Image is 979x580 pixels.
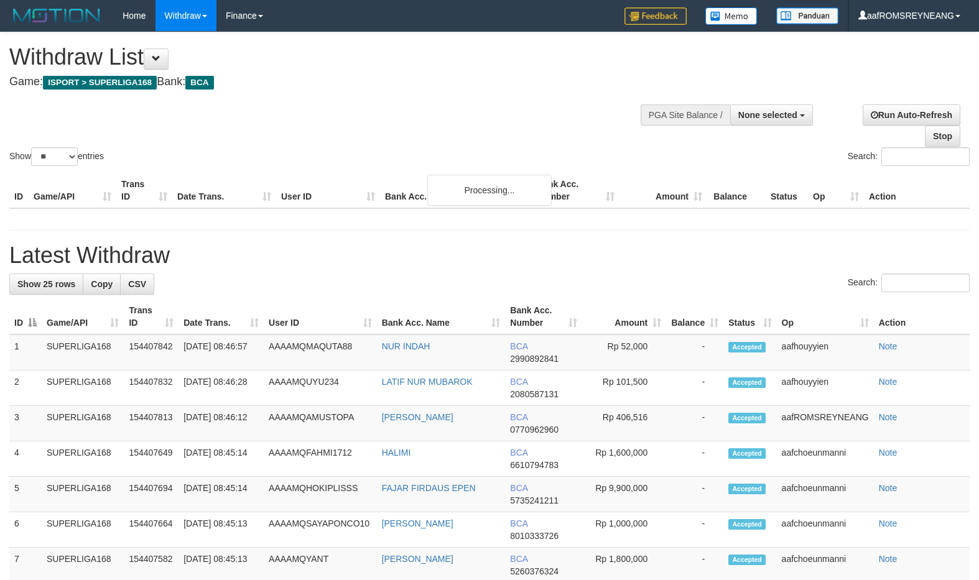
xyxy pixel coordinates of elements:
[532,173,619,208] th: Bank Acc. Number
[728,484,766,494] span: Accepted
[666,299,723,334] th: Balance: activate to sort column ascending
[9,299,42,334] th: ID: activate to sort column descending
[9,274,83,295] a: Show 25 rows
[619,173,707,208] th: Amount
[510,566,559,576] span: Copy 5260376324 to clipboard
[728,519,766,530] span: Accepted
[510,425,559,435] span: Copy 0770962960 to clipboard
[264,406,377,441] td: AAAAMQAMUSTOPA
[124,371,179,406] td: 154407832
[29,173,116,208] th: Game/API
[179,477,264,512] td: [DATE] 08:45:14
[641,104,730,126] div: PGA Site Balance /
[42,371,124,406] td: SUPERLIGA168
[9,173,29,208] th: ID
[666,477,723,512] td: -
[9,406,42,441] td: 3
[185,76,213,90] span: BCA
[124,477,179,512] td: 154407694
[9,512,42,548] td: 6
[179,441,264,477] td: [DATE] 08:45:14
[582,334,667,371] td: Rp 52,000
[510,460,559,470] span: Copy 6610794783 to clipboard
[777,512,874,548] td: aafchoeunmanni
[582,406,667,441] td: Rp 406,516
[582,512,667,548] td: Rp 1,000,000
[728,555,766,565] span: Accepted
[666,441,723,477] td: -
[728,448,766,459] span: Accepted
[264,512,377,548] td: AAAAMQSAYAPONCO10
[9,45,640,70] h1: Withdraw List
[510,412,527,422] span: BCA
[666,334,723,371] td: -
[879,341,898,351] a: Note
[510,554,527,564] span: BCA
[382,483,476,493] a: FAJAR FIRDAUS EPEN
[705,7,758,25] img: Button%20Memo.svg
[666,406,723,441] td: -
[179,299,264,334] th: Date Trans.: activate to sort column ascending
[777,371,874,406] td: aafhouyyien
[179,512,264,548] td: [DATE] 08:45:13
[42,477,124,512] td: SUPERLIGA168
[510,531,559,541] span: Copy 8010333726 to clipboard
[124,441,179,477] td: 154407649
[510,518,527,528] span: BCA
[9,441,42,477] td: 4
[582,477,667,512] td: Rp 9,900,000
[17,279,75,289] span: Show 25 rows
[124,334,179,371] td: 154407842
[723,299,776,334] th: Status: activate to sort column ascending
[128,279,146,289] span: CSV
[377,299,506,334] th: Bank Acc. Name: activate to sort column ascending
[666,371,723,406] td: -
[9,147,104,166] label: Show entries
[738,110,797,120] span: None selected
[879,483,898,493] a: Note
[925,126,960,147] a: Stop
[124,512,179,548] td: 154407664
[879,448,898,458] a: Note
[881,147,970,166] input: Search:
[777,406,874,441] td: aafROMSREYNEANG
[666,512,723,548] td: -
[582,299,667,334] th: Amount: activate to sort column ascending
[879,377,898,387] a: Note
[510,377,527,387] span: BCA
[124,299,179,334] th: Trans ID: activate to sort column ascending
[382,518,453,528] a: [PERSON_NAME]
[874,299,970,334] th: Action
[510,483,527,493] span: BCA
[582,441,667,477] td: Rp 1,600,000
[120,274,154,295] a: CSV
[264,334,377,371] td: AAAAMQMAQUTA88
[510,341,527,351] span: BCA
[83,274,121,295] a: Copy
[427,175,552,206] div: Processing...
[42,512,124,548] td: SUPERLIGA168
[510,389,559,399] span: Copy 2080587131 to clipboard
[848,274,970,292] label: Search:
[848,147,970,166] label: Search:
[9,6,104,25] img: MOTION_logo.png
[9,76,640,88] h4: Game: Bank:
[879,554,898,564] a: Note
[9,477,42,512] td: 5
[9,243,970,268] h1: Latest Withdraw
[382,341,430,351] a: NUR INDAH
[624,7,687,25] img: Feedback.jpg
[728,377,766,388] span: Accepted
[879,518,898,528] a: Note
[863,104,960,126] a: Run Auto-Refresh
[510,495,559,505] span: Copy 5735241211 to clipboard
[179,406,264,441] td: [DATE] 08:46:12
[42,441,124,477] td: SUPERLIGA168
[382,412,453,422] a: [PERSON_NAME]
[91,279,113,289] span: Copy
[505,299,582,334] th: Bank Acc. Number: activate to sort column ascending
[31,147,78,166] select: Showentries
[510,354,559,364] span: Copy 2990892841 to clipboard
[582,371,667,406] td: Rp 101,500
[382,377,473,387] a: LATIF NUR MUBAROK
